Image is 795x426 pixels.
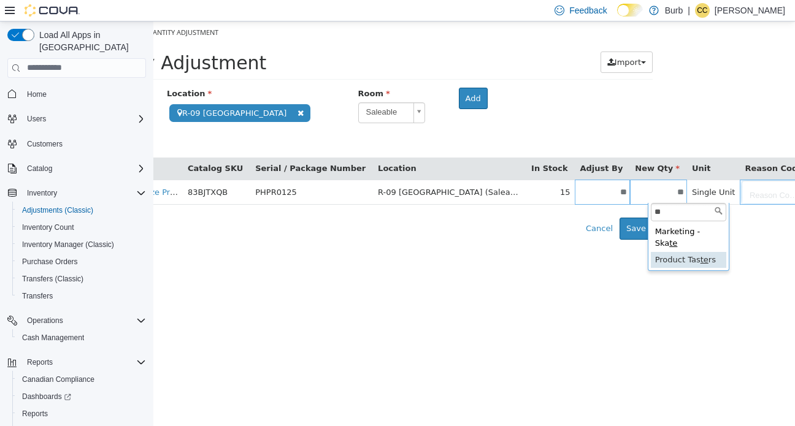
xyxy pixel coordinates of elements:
a: Home [22,87,52,102]
span: Inventory Manager (Classic) [17,237,146,252]
span: Purchase Orders [22,257,78,267]
button: Operations [22,313,68,328]
span: Home [27,89,47,99]
p: Burb [665,3,683,18]
span: Inventory Count [22,223,74,232]
button: Purchase Orders [12,253,151,270]
span: Transfers (Classic) [17,272,146,286]
div: Product Tas rs [497,230,573,247]
a: Dashboards [17,389,76,404]
span: Users [22,112,146,126]
button: Operations [2,312,151,329]
a: Reports [17,406,53,421]
span: Canadian Compliance [17,372,146,387]
button: Transfers [12,287,151,305]
span: Reports [17,406,146,421]
span: Inventory Manager (Classic) [22,240,114,249]
button: Catalog [22,161,57,176]
button: Users [22,112,51,126]
button: Canadian Compliance [12,371,151,388]
span: Users [27,114,46,124]
button: Adjustments (Classic) [12,202,151,219]
span: Transfers [17,289,146,303]
button: Reports [22,355,58,370]
a: Transfers (Classic) [17,272,88,286]
span: Canadian Compliance [22,375,94,384]
span: Reports [22,355,146,370]
p: | [688,3,690,18]
span: Inventory Count [17,220,146,235]
button: Reports [12,405,151,422]
span: Purchase Orders [17,254,146,269]
span: Feedback [569,4,607,17]
button: Inventory Count [12,219,151,236]
span: Customers [27,139,63,149]
span: Operations [22,313,146,328]
a: Canadian Compliance [17,372,99,387]
span: Dashboards [22,392,71,401]
span: Inventory [27,188,57,198]
div: Cooper Carbert [695,3,710,18]
button: Inventory [22,186,62,200]
span: Home [22,86,146,102]
a: Cash Management [17,330,89,345]
a: Customers [22,137,67,151]
span: Load All Apps in [GEOGRAPHIC_DATA] [34,29,146,53]
span: Customers [22,136,146,151]
p: [PERSON_NAME] [715,3,785,18]
button: Users [2,110,151,127]
button: Inventory Manager (Classic) [12,236,151,253]
span: Adjustments (Classic) [17,203,146,218]
button: Catalog [2,160,151,177]
span: Adjustments (Classic) [22,205,93,215]
a: Dashboards [12,388,151,405]
a: Transfers [17,289,58,303]
div: Marketing - Ska [497,202,573,230]
a: Inventory Count [17,220,79,235]
span: Operations [27,316,63,325]
button: Customers [2,135,151,153]
span: Catalog [22,161,146,176]
a: Purchase Orders [17,254,83,269]
input: Dark Mode [617,4,643,17]
span: Cash Management [17,330,146,345]
span: te [547,234,555,243]
span: Inventory [22,186,146,200]
span: Catalog [27,164,52,173]
span: CC [697,3,707,18]
span: Reports [22,409,48,419]
a: Adjustments (Classic) [17,203,98,218]
button: Cash Management [12,329,151,346]
button: Inventory [2,184,151,202]
button: Transfers (Classic) [12,270,151,287]
img: Cova [25,4,80,17]
span: te [516,217,524,226]
span: Reports [27,357,53,367]
span: Dashboards [17,389,146,404]
span: Transfers (Classic) [22,274,83,284]
button: Home [2,85,151,103]
a: Inventory Manager (Classic) [17,237,119,252]
span: Cash Management [22,333,84,343]
button: Reports [2,354,151,371]
span: Transfers [22,291,53,301]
